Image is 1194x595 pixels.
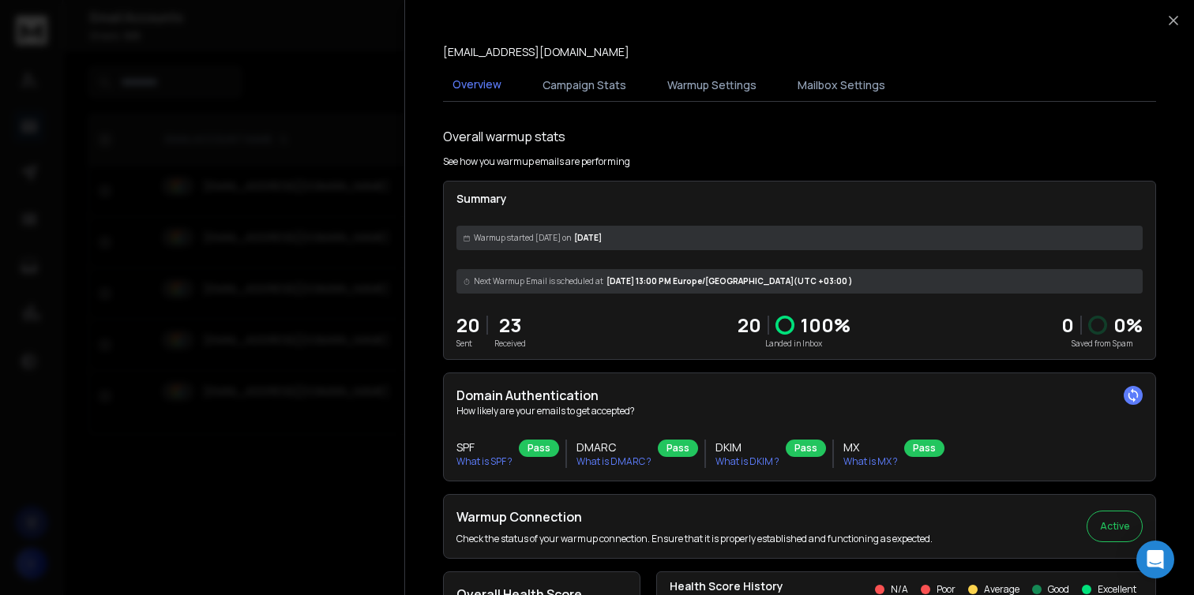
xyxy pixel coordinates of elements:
span: Next Warmup Email is scheduled at [474,275,603,287]
button: Overview [443,67,511,103]
p: Health Score History [670,578,783,594]
p: 23 [494,312,526,338]
div: Pass [904,440,944,457]
p: Received [494,338,526,350]
p: Saved from Spam [1061,338,1143,350]
h2: Warmup Connection [456,507,933,526]
p: 20 [738,312,761,338]
button: Active [1087,511,1143,542]
p: 100 % [801,312,850,338]
p: See how you warmup emails are performing [443,155,630,168]
div: Open Intercom Messenger [1136,541,1174,578]
p: Summary [456,191,1143,207]
div: [DATE] [456,226,1143,250]
p: 20 [456,312,480,338]
div: Pass [786,440,826,457]
button: Warmup Settings [658,68,766,103]
strong: 0 [1061,312,1074,338]
p: [EMAIL_ADDRESS][DOMAIN_NAME] [443,44,629,60]
h3: DKIM [715,440,779,455]
h2: Domain Authentication [456,386,1143,405]
button: Campaign Stats [533,68,636,103]
div: Pass [658,440,698,457]
h3: DMARC [576,440,651,455]
div: [DATE] 13:00 PM Europe/[GEOGRAPHIC_DATA] (UTC +03:00 ) [456,269,1143,294]
h3: SPF [456,440,513,455]
h1: Overall warmup stats [443,127,565,146]
p: What is MX ? [843,455,898,468]
h3: MX [843,440,898,455]
p: What is SPF ? [456,455,513,468]
span: Warmup started [DATE] on [474,232,571,244]
p: Check the status of your warmup connection. Ensure that it is properly established and functionin... [456,533,933,545]
p: What is DKIM ? [715,455,779,468]
div: Pass [519,440,559,457]
p: 0 % [1113,312,1143,338]
p: What is DMARC ? [576,455,651,468]
p: Landed in Inbox [738,338,850,350]
button: Mailbox Settings [788,68,895,103]
p: How likely are your emails to get accepted? [456,405,1143,417]
p: Sent [456,338,480,350]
